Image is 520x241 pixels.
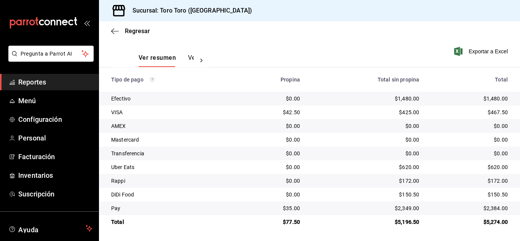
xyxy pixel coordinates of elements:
[111,163,230,171] div: Uber Eats
[84,20,90,26] button: open_drawer_menu
[5,55,94,63] a: Pregunta a Parrot AI
[188,54,217,67] button: Ver pagos
[242,150,300,157] div: $0.00
[18,152,93,162] span: Facturación
[431,204,508,212] div: $2,384.00
[312,191,419,198] div: $150.50
[111,109,230,116] div: VISA
[431,77,508,83] div: Total
[242,177,300,185] div: $0.00
[312,163,419,171] div: $620.00
[312,177,419,185] div: $172.00
[312,109,419,116] div: $425.00
[18,170,93,180] span: Inventarios
[18,96,93,106] span: Menú
[431,218,508,226] div: $5,274.00
[18,77,93,87] span: Reportes
[111,95,230,102] div: Efectivo
[242,122,300,130] div: $0.00
[150,77,155,82] svg: Los pagos realizados con Pay y otras terminales son montos brutos.
[431,136,508,144] div: $0.00
[111,136,230,144] div: Mastercard
[126,6,252,15] h3: Sucursal: Toro Toro ([GEOGRAPHIC_DATA])
[111,218,230,226] div: Total
[111,150,230,157] div: Transferencia
[139,54,194,67] div: navigation tabs
[242,109,300,116] div: $42.50
[111,27,150,35] button: Regresar
[242,191,300,198] div: $0.00
[8,46,94,62] button: Pregunta a Parrot AI
[431,191,508,198] div: $150.50
[431,109,508,116] div: $467.50
[242,77,300,83] div: Propina
[312,218,419,226] div: $5,196.50
[139,54,176,67] button: Ver resumen
[242,136,300,144] div: $0.00
[18,133,93,143] span: Personal
[18,224,83,233] span: Ayuda
[111,77,230,83] div: Tipo de pago
[18,189,93,199] span: Suscripción
[125,27,150,35] span: Regresar
[242,95,300,102] div: $0.00
[431,122,508,130] div: $0.00
[431,177,508,185] div: $172.00
[431,95,508,102] div: $1,480.00
[456,47,508,56] button: Exportar a Excel
[431,163,508,171] div: $620.00
[312,95,419,102] div: $1,480.00
[312,204,419,212] div: $2,349.00
[312,77,419,83] div: Total sin propina
[111,191,230,198] div: DiDi Food
[21,50,82,58] span: Pregunta a Parrot AI
[312,150,419,157] div: $0.00
[242,163,300,171] div: $0.00
[111,204,230,212] div: Pay
[431,150,508,157] div: $0.00
[242,218,300,226] div: $77.50
[111,177,230,185] div: Rappi
[312,136,419,144] div: $0.00
[111,122,230,130] div: AMEX
[242,204,300,212] div: $35.00
[18,114,93,124] span: Configuración
[312,122,419,130] div: $0.00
